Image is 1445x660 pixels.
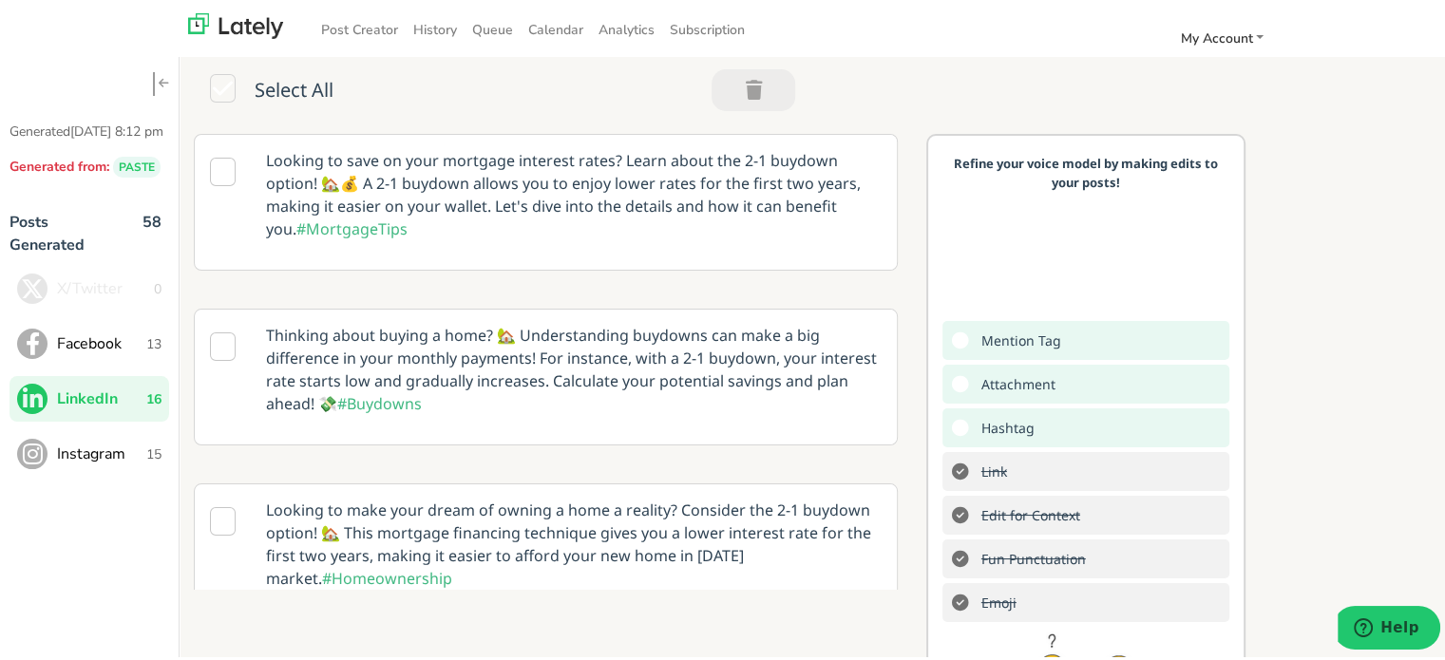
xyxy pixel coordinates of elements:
[314,11,406,43] a: Post Creator
[10,318,169,364] button: Facebook13
[255,74,333,104] span: Select All
[972,411,1039,439] span: Add hashtags for context vs. index rankings for increased engagement.
[296,216,408,236] span: #MortgageTips
[146,442,162,462] span: 15
[972,455,1012,482] s: Add a link to drive traffic to a website or landing page.
[591,11,662,43] a: Analytics
[57,274,154,297] span: X/Twitter
[10,263,169,309] button: X/Twitter0
[154,276,162,296] span: 0
[972,586,1021,613] s: Add emojis to clarify and drive home the tone of your message.
[972,368,1060,395] span: Add a video or photo or swap out the default image from any link for increased visual appeal.
[972,542,1091,570] s: Add exclamation marks, ellipses, etc. to better communicate tone.
[188,10,283,36] img: lately_logo_nav.700ca2e7.jpg
[10,428,169,474] button: Instagram15
[57,385,146,407] span: LinkedIn
[521,11,591,43] a: Calendar
[972,324,1066,351] span: Add mention tags to leverage the sharing power of others.
[10,119,169,139] p: Generated
[143,208,162,263] span: 58
[146,387,162,406] span: 16
[1180,27,1252,45] span: My Account
[322,565,452,586] span: #Homeownership
[146,331,162,351] span: 13
[57,330,146,352] span: Facebook
[10,373,169,419] button: LinkedIn16
[952,152,1221,189] p: Refine your voice model by making edits to your posts!
[972,499,1085,526] s: Double-check the A.I. to make sure nothing wonky got thru.
[528,18,583,36] span: Calendar
[406,11,465,43] a: History
[70,120,163,138] span: [DATE] 8:12 pm
[10,155,109,173] span: Generated from:
[1172,20,1271,51] a: My Account
[113,154,161,175] span: PASTE
[252,481,896,601] p: Looking to make your dream of owning a home a reality? Consider the 2-1 buydown option! 🏡 This mo...
[337,390,422,411] span: #Buydowns
[10,208,105,254] p: Posts Generated
[57,440,146,462] span: Instagram
[252,307,896,426] p: Thinking about buying a home? 🏡 Understanding buydowns can make a big difference in your monthly ...
[712,66,795,108] button: Trash 0 Post
[252,132,896,252] p: Looking to save on your mortgage interest rates? Learn about the 2-1 buydown option! 🏡💰 A 2-1 buy...
[1338,603,1440,651] iframe: Opens a widget where you can find more information
[662,11,752,43] a: Subscription
[465,11,521,43] a: Queue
